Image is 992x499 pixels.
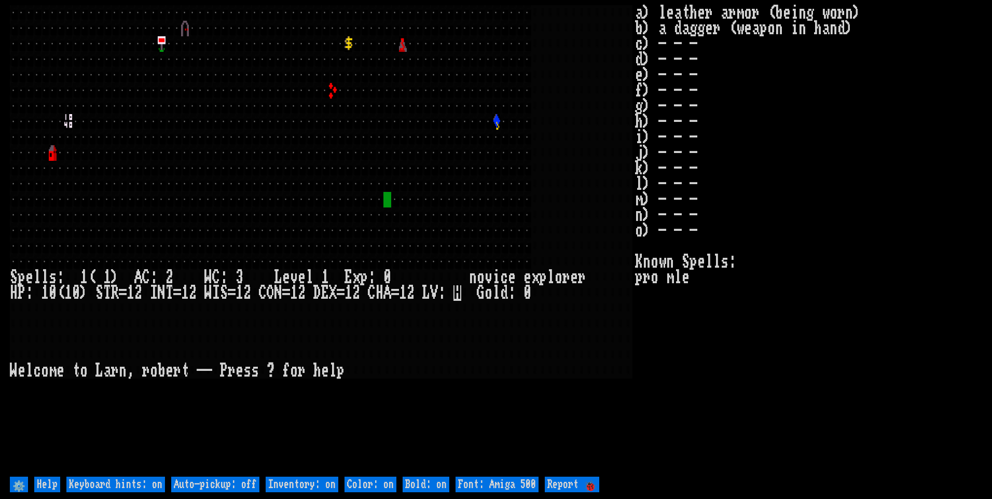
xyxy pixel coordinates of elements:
div: c [33,363,41,379]
div: o [555,270,562,285]
div: W [204,285,212,301]
div: = [282,285,290,301]
div: : [150,270,158,285]
div: = [173,285,181,301]
div: ) [80,285,88,301]
div: o [41,363,49,379]
div: 0 [72,285,80,301]
div: n [119,363,127,379]
div: c [500,270,508,285]
div: o [290,363,298,379]
div: a [103,363,111,379]
div: r [228,363,236,379]
div: o [485,285,492,301]
input: Report 🐞 [545,477,599,492]
div: p [18,270,25,285]
div: 1 [127,285,134,301]
div: = [391,285,399,301]
div: e [282,270,290,285]
div: s [243,363,251,379]
div: 3 [236,270,243,285]
div: 2 [134,285,142,301]
div: : [368,270,376,285]
div: o [477,270,485,285]
div: o [80,363,88,379]
div: 1 [345,285,352,301]
div: e [57,363,64,379]
div: l [25,363,33,379]
div: T [166,285,173,301]
div: I [150,285,158,301]
div: r [562,270,570,285]
div: 2 [298,285,306,301]
div: = [119,285,127,301]
div: 2 [407,285,415,301]
div: e [25,270,33,285]
div: e [18,363,25,379]
div: : [508,285,516,301]
div: f [282,363,290,379]
div: W [10,363,18,379]
input: Inventory: on [266,477,338,492]
div: 1 [321,270,329,285]
div: ( [57,285,64,301]
div: 1 [80,270,88,285]
div: i [492,270,500,285]
div: ) [111,270,119,285]
div: 2 [243,285,251,301]
div: 2 [189,285,197,301]
div: n [469,270,477,285]
div: e [166,363,173,379]
div: e [321,363,329,379]
div: S [220,285,228,301]
div: C [368,285,376,301]
stats: a) leather armor (being worn) b) a dagger (weapon in hand) c) - - - d) - - - e) - - - f) - - - g)... [635,5,982,474]
div: e [508,270,516,285]
div: X [329,285,337,301]
div: t [72,363,80,379]
input: Font: Amiga 500 [456,477,539,492]
div: s [49,270,57,285]
div: p [337,363,345,379]
div: N [158,285,166,301]
div: l [547,270,555,285]
div: b [158,363,166,379]
div: 0 [383,270,391,285]
div: I [212,285,220,301]
div: R [111,285,119,301]
div: e [236,363,243,379]
div: l [329,363,337,379]
div: r [111,363,119,379]
div: r [578,270,586,285]
div: A [383,285,391,301]
input: Bold: on [403,477,449,492]
div: D [313,285,321,301]
div: : [438,285,446,301]
div: 2 [166,270,173,285]
div: - [197,363,204,379]
div: l [306,270,313,285]
div: x [352,270,360,285]
div: l [41,270,49,285]
div: r [142,363,150,379]
div: S [95,285,103,301]
div: 1 [399,285,407,301]
div: d [500,285,508,301]
div: - [204,363,212,379]
div: L [422,285,430,301]
div: 1 [290,285,298,301]
div: = [228,285,236,301]
div: 0 [49,285,57,301]
div: 0 [523,285,531,301]
div: l [492,285,500,301]
div: 2 [352,285,360,301]
div: r [298,363,306,379]
div: 1 [41,285,49,301]
div: H [10,285,18,301]
div: e [523,270,531,285]
div: h [313,363,321,379]
div: H [376,285,383,301]
div: 1 [64,285,72,301]
input: Keyboard hints: on [66,477,165,492]
div: T [103,285,111,301]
